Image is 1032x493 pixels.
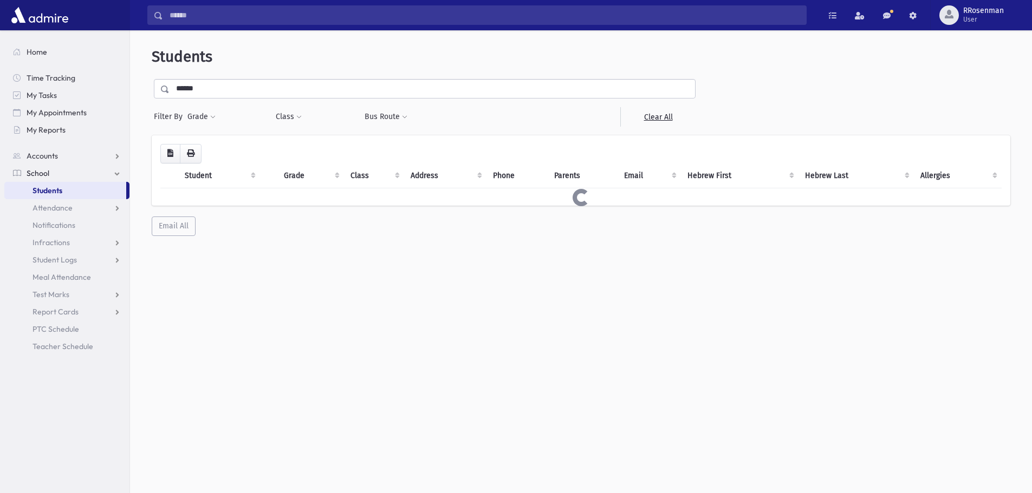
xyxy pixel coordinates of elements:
[4,234,129,251] a: Infractions
[33,307,79,317] span: Report Cards
[275,107,302,127] button: Class
[914,163,1002,188] th: Allergies
[4,43,129,61] a: Home
[4,165,129,182] a: School
[33,272,91,282] span: Meal Attendance
[4,303,129,320] a: Report Cards
[27,108,87,117] span: My Appointments
[277,163,343,188] th: Grade
[618,163,681,188] th: Email
[4,104,129,121] a: My Appointments
[33,238,70,247] span: Infractions
[27,151,58,161] span: Accounts
[33,220,75,230] span: Notifications
[963,6,1004,15] span: RRosenman
[364,107,408,127] button: Bus Route
[27,47,47,57] span: Home
[4,268,129,286] a: Meal Attendance
[160,144,180,163] button: CSV
[4,121,129,139] a: My Reports
[344,163,405,188] th: Class
[4,320,129,338] a: PTC Schedule
[4,87,129,104] a: My Tasks
[33,290,69,299] span: Test Marks
[33,324,79,334] span: PTC Schedule
[180,144,202,163] button: Print
[178,163,260,188] th: Student
[620,107,696,127] a: Clear All
[27,90,57,100] span: My Tasks
[152,216,196,236] button: Email All
[4,199,129,216] a: Attendance
[4,182,126,199] a: Students
[4,69,129,87] a: Time Tracking
[33,186,62,195] span: Students
[4,251,129,268] a: Student Logs
[4,286,129,303] a: Test Marks
[681,163,798,188] th: Hebrew First
[486,163,548,188] th: Phone
[163,5,806,25] input: Search
[4,147,129,165] a: Accounts
[187,107,216,127] button: Grade
[27,73,75,83] span: Time Tracking
[404,163,486,188] th: Address
[33,341,93,351] span: Teacher Schedule
[799,163,914,188] th: Hebrew Last
[9,4,71,26] img: AdmirePro
[4,338,129,355] a: Teacher Schedule
[4,216,129,234] a: Notifications
[963,15,1004,24] span: User
[27,168,49,178] span: School
[548,163,618,188] th: Parents
[152,48,212,65] span: Students
[33,203,73,213] span: Attendance
[154,111,187,122] span: Filter By
[27,125,66,135] span: My Reports
[33,255,77,265] span: Student Logs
